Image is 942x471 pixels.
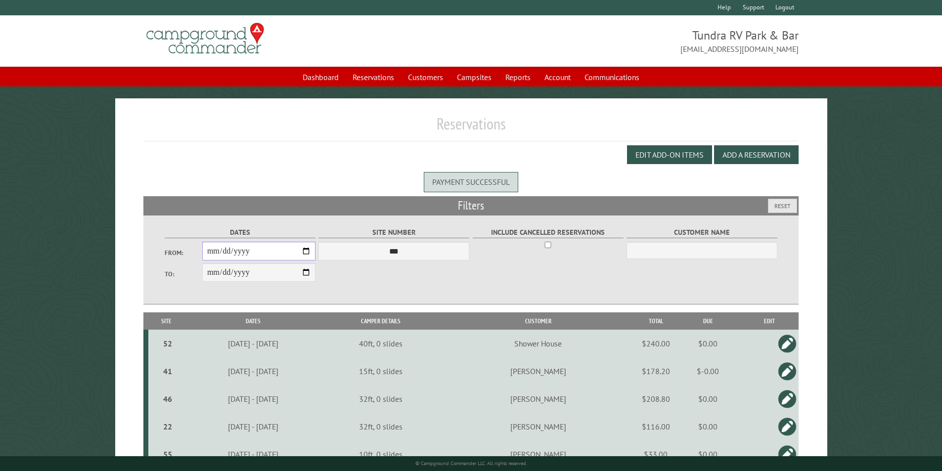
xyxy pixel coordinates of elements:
[636,440,675,468] td: $33.00
[321,312,440,330] th: Camper Details
[675,312,740,330] th: Due
[627,227,777,238] label: Customer Name
[185,312,321,330] th: Dates
[165,227,315,238] label: Dates
[143,114,799,141] h1: Reservations
[440,385,636,413] td: [PERSON_NAME]
[440,357,636,385] td: [PERSON_NAME]
[186,449,320,459] div: [DATE] - [DATE]
[636,357,675,385] td: $178.20
[152,366,183,376] div: 41
[538,68,577,86] a: Account
[152,339,183,348] div: 52
[768,199,797,213] button: Reset
[440,413,636,440] td: [PERSON_NAME]
[499,68,537,86] a: Reports
[186,422,320,431] div: [DATE] - [DATE]
[714,145,799,164] button: Add a Reservation
[451,68,497,86] a: Campsites
[186,394,320,404] div: [DATE] - [DATE]
[440,330,636,357] td: Shower House
[321,385,440,413] td: 32ft, 0 slides
[152,449,183,459] div: 55
[318,227,469,238] label: Site Number
[675,413,740,440] td: $0.00
[471,27,799,55] span: Tundra RV Park & Bar [EMAIL_ADDRESS][DOMAIN_NAME]
[152,422,183,431] div: 22
[321,330,440,357] td: 40ft, 0 slides
[347,68,400,86] a: Reservations
[165,269,202,279] label: To:
[402,68,449,86] a: Customers
[440,440,636,468] td: [PERSON_NAME]
[143,196,799,215] h2: Filters
[321,440,440,468] td: 10ft, 0 slides
[321,357,440,385] td: 15ft, 0 slides
[636,413,675,440] td: $116.00
[636,312,675,330] th: Total
[675,357,740,385] td: $-0.00
[415,460,527,467] small: © Campground Commander LLC. All rights reserved.
[152,394,183,404] div: 46
[148,312,185,330] th: Site
[143,19,267,58] img: Campground Commander
[675,385,740,413] td: $0.00
[675,330,740,357] td: $0.00
[424,172,518,192] div: Payment successful
[297,68,345,86] a: Dashboard
[440,312,636,330] th: Customer
[186,339,320,348] div: [DATE] - [DATE]
[627,145,712,164] button: Edit Add-on Items
[473,227,624,238] label: Include Cancelled Reservations
[740,312,799,330] th: Edit
[675,440,740,468] td: $0.00
[636,385,675,413] td: $208.80
[186,366,320,376] div: [DATE] - [DATE]
[636,330,675,357] td: $240.00
[165,248,202,257] label: From:
[579,68,645,86] a: Communications
[321,413,440,440] td: 32ft, 0 slides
